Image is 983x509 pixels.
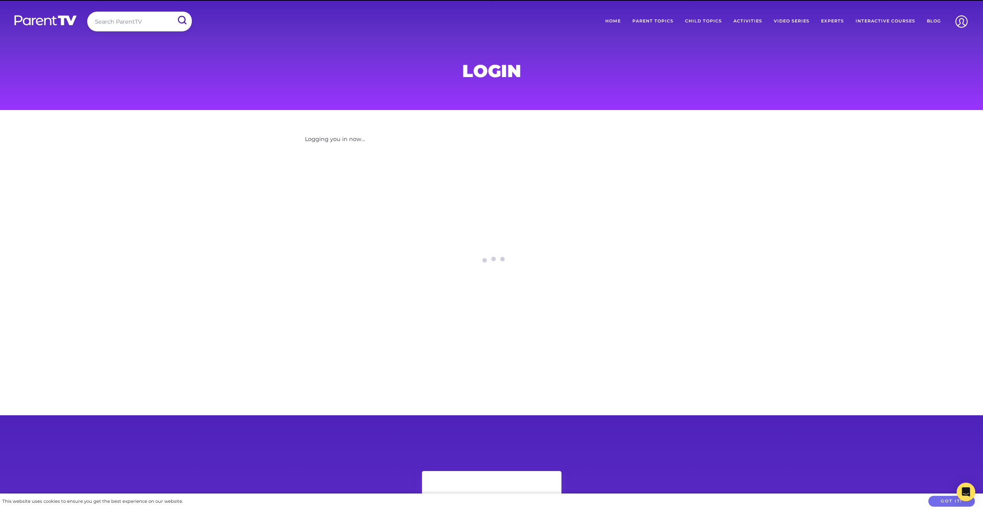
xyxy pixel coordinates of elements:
[679,12,728,31] a: Child Topics
[957,483,975,501] div: Open Intercom Messenger
[815,12,850,31] a: Experts
[305,63,678,79] h1: Login
[850,12,921,31] a: Interactive Courses
[728,12,768,31] a: Activities
[305,134,678,144] p: Logging you in now...
[2,497,183,506] div: This website uses cookies to ensure you get the best experience on our website.
[14,15,77,26] img: parenttv-logo-white.4c85aaf.svg
[768,12,815,31] a: Video Series
[952,12,971,31] img: Account
[87,12,192,31] input: Search ParentTV
[172,12,192,29] input: Submit
[627,12,679,31] a: Parent Topics
[599,12,627,31] a: Home
[928,496,975,507] button: Got it!
[921,12,947,31] a: Blog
